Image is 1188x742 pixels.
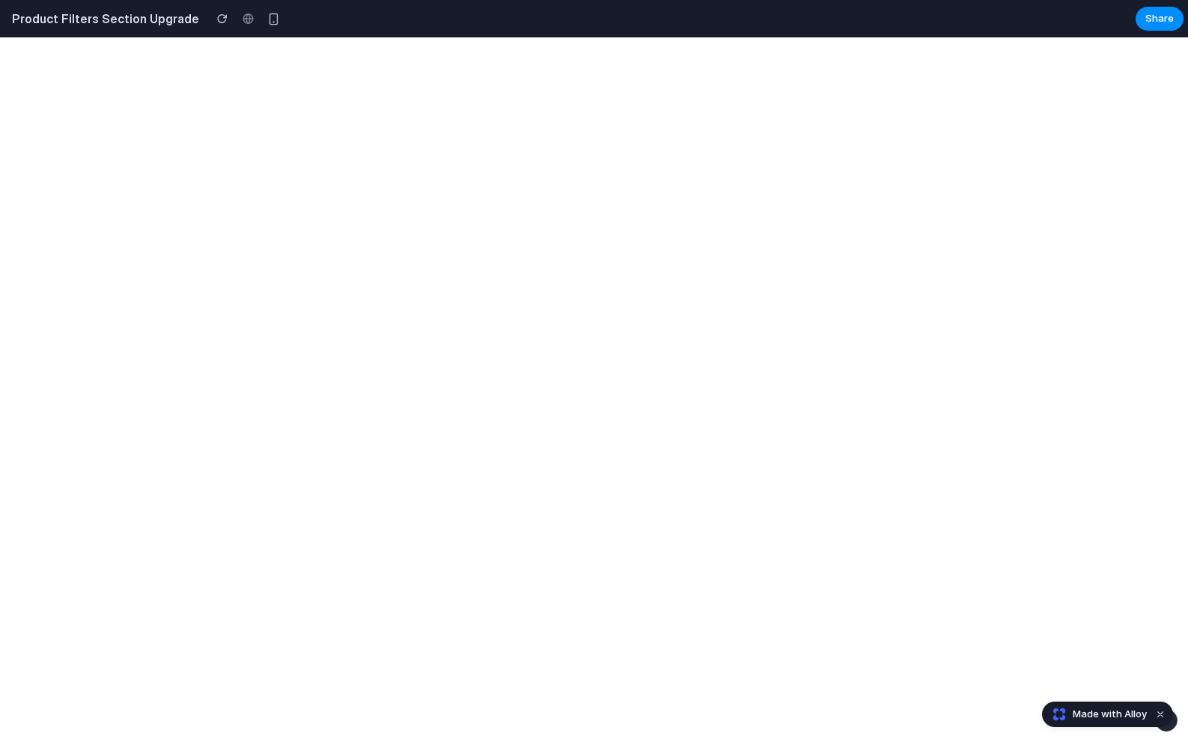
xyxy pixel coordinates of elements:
[1145,11,1174,26] span: Share
[6,10,199,28] h2: Product Filters Section Upgrade
[1136,7,1184,31] button: Share
[1151,705,1169,723] button: Dismiss watermark
[1043,707,1148,722] a: Made with Alloy
[1073,707,1147,722] span: Made with Alloy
